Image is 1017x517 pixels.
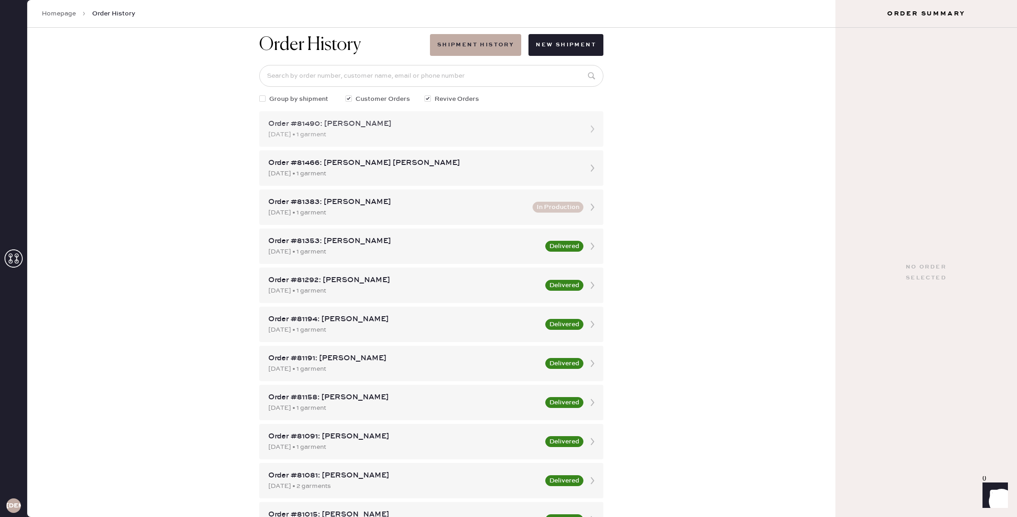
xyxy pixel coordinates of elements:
div: [DATE] • 1 garment [268,325,540,335]
button: New Shipment [528,34,603,56]
div: Order #81194: [PERSON_NAME] [268,314,540,325]
button: Delivered [545,319,583,330]
span: Group by shipment [269,94,328,104]
div: [DATE] • 1 garment [268,129,578,139]
button: Delivered [545,280,583,291]
div: [DATE] • 1 garment [268,403,540,413]
div: [DATE] • 1 garment [268,169,578,179]
button: In Production [533,202,583,213]
div: Order #81091: [PERSON_NAME] [268,431,540,442]
div: Order #81158: [PERSON_NAME] [268,392,540,403]
h3: Order Summary [835,9,1017,18]
button: Delivered [545,358,583,369]
div: Order #81383: [PERSON_NAME] [268,197,527,208]
div: [DATE] • 1 garment [268,208,527,218]
h1: Order History [259,34,361,56]
button: Delivered [545,436,583,447]
button: Shipment History [430,34,521,56]
div: Order #81191: [PERSON_NAME] [268,353,540,364]
div: [DATE] • 1 garment [268,442,540,452]
div: [DATE] • 1 garment [268,364,540,374]
div: [DATE] • 1 garment [268,247,540,257]
div: [DATE] • 1 garment [268,286,540,296]
button: Delivered [545,397,583,408]
span: Revive Orders [434,94,479,104]
div: Order #81490: [PERSON_NAME] [268,119,578,129]
div: Order #81081: [PERSON_NAME] [268,470,540,481]
h3: [DEMOGRAPHIC_DATA] [6,502,21,509]
button: Delivered [545,241,583,252]
iframe: Front Chat [974,476,1013,515]
span: Order History [92,9,135,18]
button: Delivered [545,475,583,486]
div: Order #81466: [PERSON_NAME] [PERSON_NAME] [268,158,578,169]
div: No order selected [906,262,947,283]
a: Homepage [42,9,76,18]
div: Order #81353: [PERSON_NAME] [268,236,540,247]
span: Customer Orders [355,94,410,104]
input: Search by order number, customer name, email or phone number [259,65,603,87]
div: Order #81292: [PERSON_NAME] [268,275,540,286]
div: [DATE] • 2 garments [268,481,540,491]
